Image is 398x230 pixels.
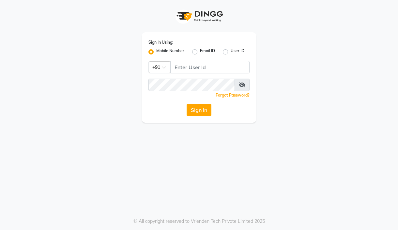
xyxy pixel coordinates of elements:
[156,48,184,56] label: Mobile Number
[231,48,244,56] label: User ID
[148,39,173,45] label: Sign In Using:
[173,7,225,26] img: logo1.svg
[170,61,250,73] input: Username
[216,93,250,98] a: Forgot Password?
[187,104,211,116] button: Sign In
[148,79,235,91] input: Username
[200,48,215,56] label: Email ID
